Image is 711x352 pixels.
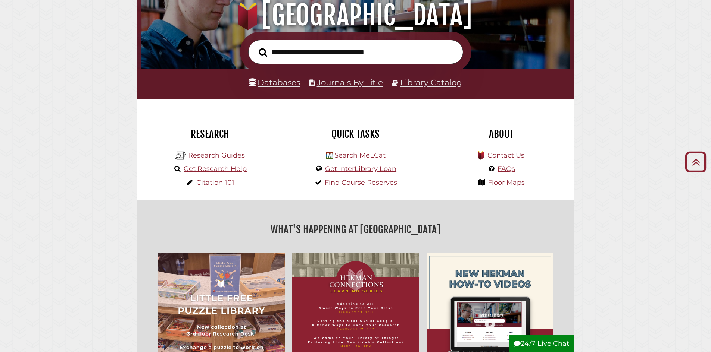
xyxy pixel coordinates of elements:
[259,48,267,57] i: Search
[325,178,397,187] a: Find Course Reserves
[196,178,234,187] a: Citation 101
[400,77,462,87] a: Library Catalog
[325,165,396,173] a: Get InterLibrary Loan
[255,46,271,59] button: Search
[682,156,709,168] a: Back to Top
[488,178,525,187] a: Floor Maps
[487,151,524,159] a: Contact Us
[498,165,515,173] a: FAQs
[143,221,568,238] h2: What's Happening at [GEOGRAPHIC_DATA]
[249,77,300,87] a: Databases
[188,151,245,159] a: Research Guides
[326,152,333,159] img: Hekman Library Logo
[317,77,383,87] a: Journals By Title
[289,128,423,140] h2: Quick Tasks
[184,165,247,173] a: Get Research Help
[143,128,277,140] h2: Research
[334,151,386,159] a: Search MeLCat
[175,150,186,161] img: Hekman Library Logo
[434,128,568,140] h2: About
